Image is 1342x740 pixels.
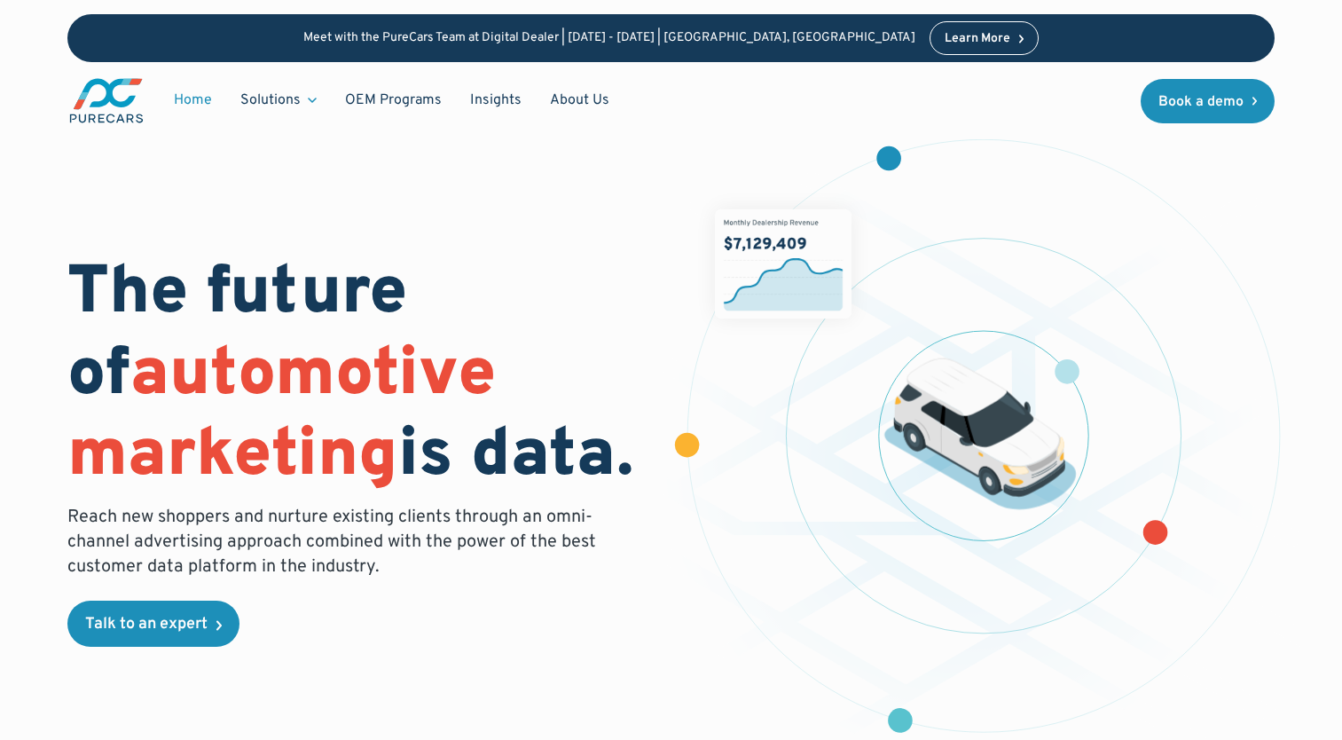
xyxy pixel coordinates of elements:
a: OEM Programs [331,83,456,117]
span: automotive marketing [67,334,496,500]
a: main [67,76,145,125]
a: Book a demo [1141,79,1275,123]
a: Learn More [930,21,1040,55]
div: Learn More [945,33,1010,45]
a: Talk to an expert [67,601,239,647]
h1: The future of is data. [67,255,650,498]
img: purecars logo [67,76,145,125]
a: Home [160,83,226,117]
div: Solutions [240,91,301,110]
img: chart showing monthly dealership revenue of $7m [714,209,851,319]
a: Insights [456,83,536,117]
img: illustration of a vehicle [883,358,1076,509]
a: About Us [536,83,624,117]
div: Solutions [226,83,331,117]
div: Talk to an expert [85,617,208,633]
p: Reach new shoppers and nurture existing clients through an omni-channel advertising approach comb... [67,505,607,579]
div: Book a demo [1158,95,1244,109]
p: Meet with the PureCars Team at Digital Dealer | [DATE] - [DATE] | [GEOGRAPHIC_DATA], [GEOGRAPHIC_... [303,31,915,46]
